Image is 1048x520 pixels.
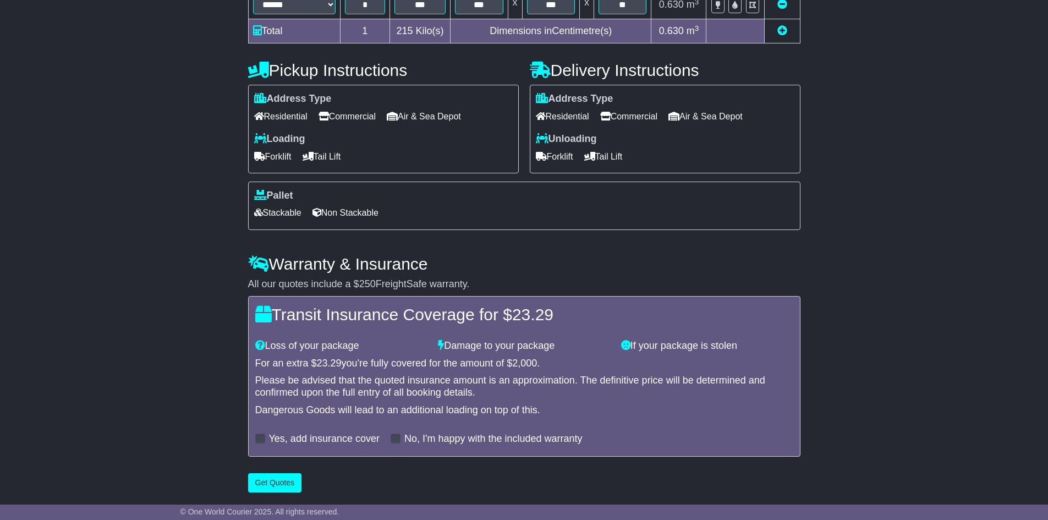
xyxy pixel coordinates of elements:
[255,305,793,324] h4: Transit Insurance Coverage for $
[254,148,292,165] span: Forklift
[303,148,341,165] span: Tail Lift
[536,108,589,125] span: Residential
[687,25,699,36] span: m
[254,190,293,202] label: Pallet
[250,340,433,352] div: Loss of your package
[248,473,302,492] button: Get Quotes
[600,108,657,125] span: Commercial
[695,24,699,32] sup: 3
[390,19,451,43] td: Kilo(s)
[248,278,800,291] div: All our quotes include a $ FreightSafe warranty.
[668,108,743,125] span: Air & Sea Depot
[248,19,340,43] td: Total
[451,19,651,43] td: Dimensions in Centimetre(s)
[536,93,613,105] label: Address Type
[432,340,616,352] div: Damage to your package
[254,108,308,125] span: Residential
[255,375,793,398] div: Please be advised that the quoted insurance amount is an approximation. The definitive price will...
[530,61,800,79] h4: Delivery Instructions
[269,433,380,445] label: Yes, add insurance cover
[387,108,461,125] span: Air & Sea Depot
[254,133,305,145] label: Loading
[359,278,376,289] span: 250
[319,108,376,125] span: Commercial
[255,358,793,370] div: For an extra $ you're fully covered for the amount of $ .
[254,204,301,221] span: Stackable
[659,25,684,36] span: 0.630
[777,25,787,36] a: Add new item
[397,25,413,36] span: 215
[180,507,339,516] span: © One World Courier 2025. All rights reserved.
[512,305,553,324] span: 23.29
[616,340,799,352] div: If your package is stolen
[248,61,519,79] h4: Pickup Instructions
[404,433,583,445] label: No, I'm happy with the included warranty
[584,148,623,165] span: Tail Lift
[248,255,800,273] h4: Warranty & Insurance
[255,404,793,417] div: Dangerous Goods will lead to an additional loading on top of this.
[536,148,573,165] span: Forklift
[312,204,378,221] span: Non Stackable
[254,93,332,105] label: Address Type
[317,358,342,369] span: 23.29
[536,133,597,145] label: Unloading
[340,19,390,43] td: 1
[512,358,537,369] span: 2,000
